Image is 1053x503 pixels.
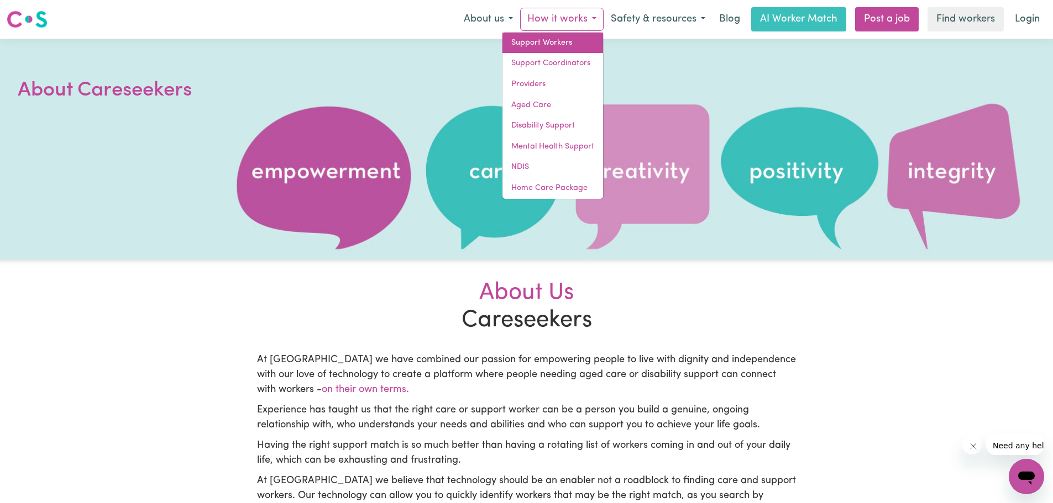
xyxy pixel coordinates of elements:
a: Mental Health Support [502,136,603,157]
button: About us [457,8,520,31]
span: Need any help? [7,8,67,17]
iframe: Close message [962,435,982,454]
p: Experience has taught us that the right care or support worker can be a person you build a genuin... [257,403,797,433]
h2: Careseekers [250,279,803,335]
a: Find workers [928,7,1004,31]
a: Login [1008,7,1046,31]
a: Support Workers [502,33,603,54]
span: on their own terms. [322,385,409,395]
a: Careseekers logo [7,7,48,32]
iframe: Message from company [986,433,1044,455]
a: Post a job [855,7,919,31]
p: Having the right support match is so much better than having a rotating list of workers coming in... [257,438,797,468]
button: How it works [520,8,604,31]
iframe: Button to launch messaging window [1009,459,1044,494]
a: Home Care Package [502,178,603,199]
a: AI Worker Match [751,7,846,31]
button: Safety & resources [604,8,713,31]
div: About Us [257,279,797,307]
a: Support Coordinators [502,53,603,74]
h1: About Careseekers [18,76,283,105]
p: At [GEOGRAPHIC_DATA] we have combined our passion for empowering people to live with dignity and ... [257,353,797,398]
a: Aged Care [502,95,603,116]
a: Providers [502,74,603,95]
a: NDIS [502,157,603,178]
a: Disability Support [502,115,603,136]
a: Blog [713,7,747,31]
div: How it works [502,32,604,199]
img: Careseekers logo [7,9,48,29]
